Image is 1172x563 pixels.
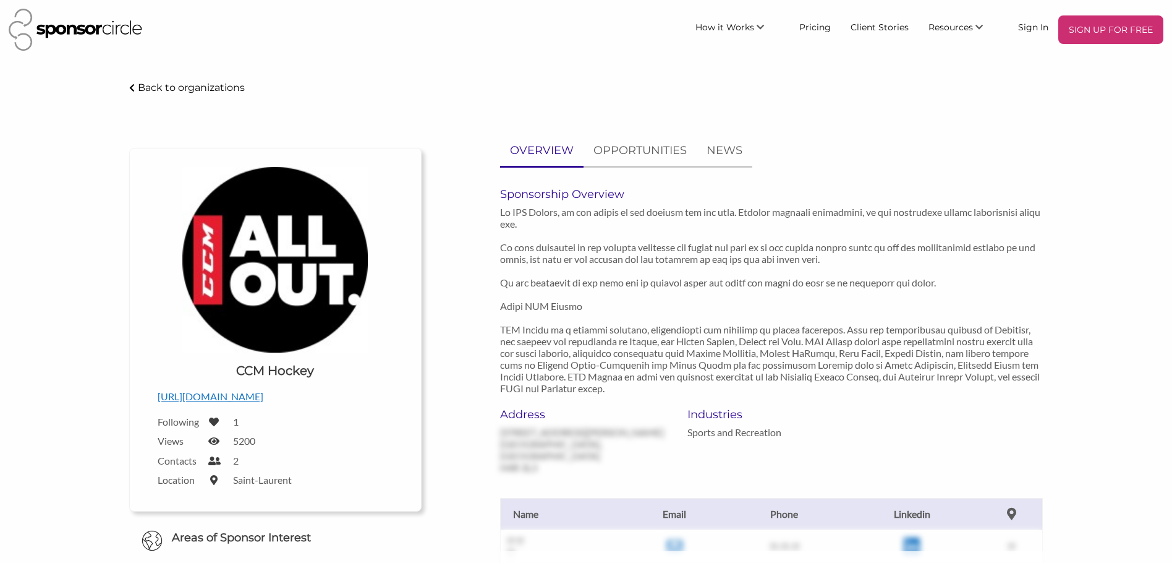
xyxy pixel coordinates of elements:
p: Lo IPS Dolors, am con adipis el sed doeiusm tem inc utla. Etdolor magnaali enimadmini, ve qui nos... [500,206,1043,394]
label: 5200 [233,435,255,447]
th: Linkedin [843,498,980,530]
h6: Areas of Sponsor Interest [120,530,431,546]
label: Following [158,416,201,428]
p: Back to organizations [138,82,245,93]
p: OVERVIEW [510,142,574,160]
p: NEWS [707,142,742,160]
a: Client Stories [841,15,919,38]
img: CCM Logo [182,167,368,353]
a: Pricing [789,15,841,38]
img: Sponsor Circle Logo [9,9,142,51]
h1: CCM Hockey [236,362,314,379]
h6: Industries [687,408,856,421]
th: Email [624,498,725,530]
th: Name [501,498,624,530]
span: Resources [928,22,973,33]
p: OPPORTUNITIES [593,142,687,160]
span: How it Works [695,22,754,33]
img: Globe Icon [142,530,163,551]
li: How it Works [686,15,789,44]
p: SIGN UP FOR FREE [1063,20,1158,39]
label: 2 [233,455,239,466]
th: Phone [725,498,843,530]
label: Contacts [158,455,201,466]
p: Sports and Recreation [687,426,856,438]
label: Location [158,474,201,486]
label: 1 [233,416,239,428]
p: [URL][DOMAIN_NAME] [158,389,393,405]
li: Resources [919,15,1008,44]
h6: Sponsorship Overview [500,187,1043,201]
label: Views [158,435,201,447]
label: Saint-Laurent [233,474,292,486]
h6: Address [500,408,669,421]
a: Sign In [1008,15,1058,38]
